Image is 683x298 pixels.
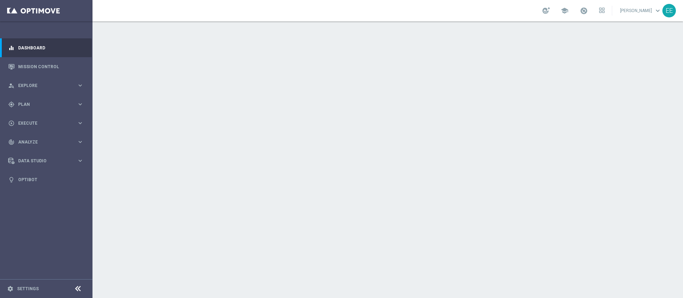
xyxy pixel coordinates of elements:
[8,101,77,108] div: Plan
[18,121,77,125] span: Execute
[654,7,662,15] span: keyboard_arrow_down
[18,170,84,189] a: Optibot
[662,4,676,17] div: EE
[8,177,84,183] button: lightbulb Optibot
[619,5,662,16] a: [PERSON_NAME]keyboard_arrow_down
[8,139,84,145] button: track_changes Analyze keyboard_arrow_right
[18,83,77,88] span: Explore
[8,83,84,88] button: person_search Explore keyboard_arrow_right
[8,45,84,51] button: equalizer Dashboard
[18,140,77,144] span: Analyze
[17,287,39,291] a: Settings
[8,158,77,164] div: Data Studio
[77,101,84,108] i: keyboard_arrow_right
[8,139,77,145] div: Analyze
[8,139,15,145] i: track_changes
[8,82,77,89] div: Explore
[8,82,15,89] i: person_search
[8,120,15,126] i: play_circle_outline
[8,64,84,70] button: Mission Control
[8,170,84,189] div: Optibot
[18,38,84,57] a: Dashboard
[8,120,84,126] button: play_circle_outline Execute keyboard_arrow_right
[18,159,77,163] span: Data Studio
[77,139,84,145] i: keyboard_arrow_right
[8,120,77,126] div: Execute
[8,102,84,107] button: gps_fixed Plan keyboard_arrow_right
[8,38,84,57] div: Dashboard
[18,102,77,107] span: Plan
[8,57,84,76] div: Mission Control
[7,286,14,292] i: settings
[77,157,84,164] i: keyboard_arrow_right
[561,7,568,15] span: school
[77,120,84,126] i: keyboard_arrow_right
[77,82,84,89] i: keyboard_arrow_right
[8,177,15,183] i: lightbulb
[8,101,15,108] i: gps_fixed
[18,57,84,76] a: Mission Control
[8,45,15,51] i: equalizer
[8,158,84,164] button: Data Studio keyboard_arrow_right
